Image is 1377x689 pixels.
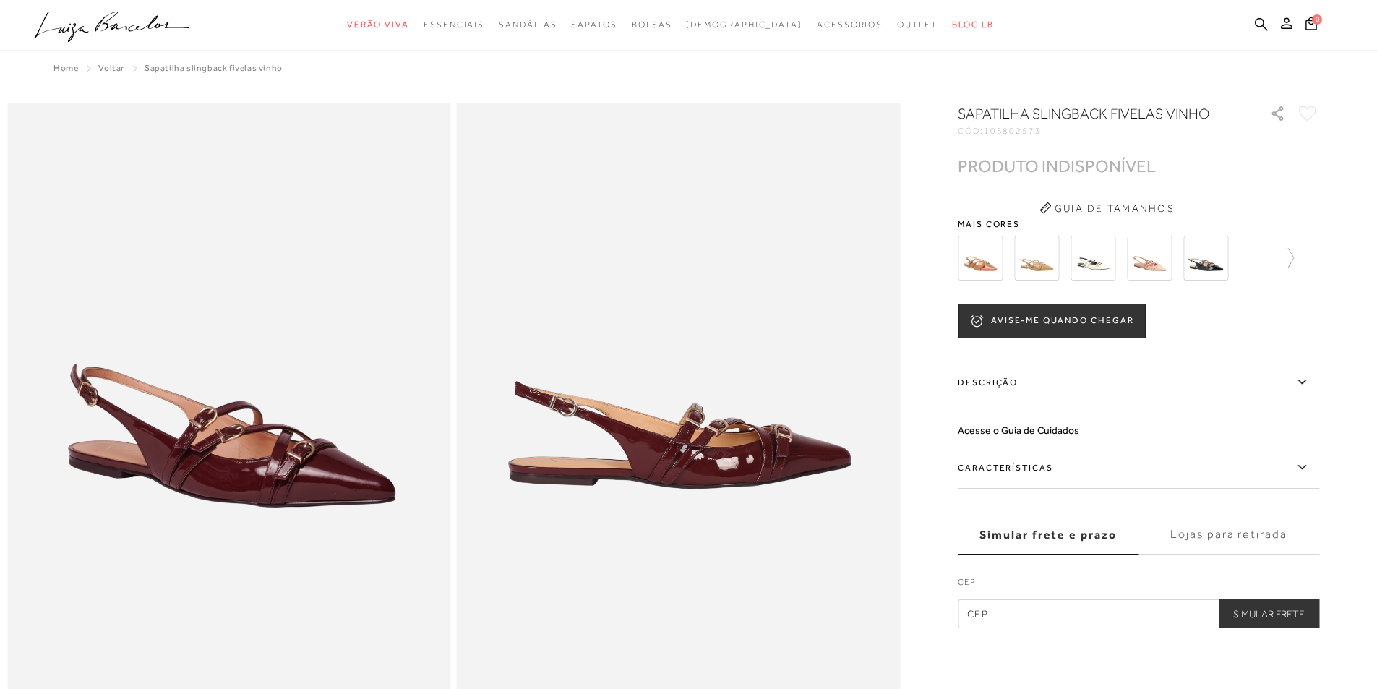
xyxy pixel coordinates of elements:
span: Sapatilha slingback fivelas vinho [145,63,283,73]
a: BLOG LB [952,12,994,38]
img: SAPATILHA SLINGBACK FIVELAS GELO [1071,236,1115,281]
button: Guia de Tamanhos [1034,197,1179,220]
a: Acesse o Guia de Cuidados [958,424,1079,436]
span: Outlet [897,20,938,30]
a: noSubCategoriesText [632,12,672,38]
span: 0 [1312,14,1322,25]
img: SAPATILHA SLINGBACK FIVELAS BEGE ARGILA [1014,236,1059,281]
button: 0 [1301,16,1321,35]
label: CEP [958,575,1319,596]
a: Home [53,63,78,73]
a: noSubCategoriesText [347,12,409,38]
a: Voltar [98,63,124,73]
input: CEP [958,599,1319,628]
label: Características [958,447,1319,489]
span: Verão Viva [347,20,409,30]
div: PRODUTO INDISPONÍVEL [958,158,1156,174]
span: Bolsas [632,20,672,30]
span: Acessórios [817,20,883,30]
a: noSubCategoriesText [897,12,938,38]
span: Sandálias [499,20,557,30]
span: Sapatos [571,20,617,30]
button: Simular Frete [1219,599,1319,628]
label: Simular frete e prazo [958,515,1138,555]
span: BLOG LB [952,20,994,30]
label: Descrição [958,361,1319,403]
a: noSubCategoriesText [424,12,484,38]
button: AVISE-ME QUANDO CHEGAR [958,304,1146,338]
img: SAPATILHA SLINGBACK FIVELAS NATA [1127,236,1172,281]
div: CÓD: [958,127,1247,135]
a: noSubCategoriesText [686,12,802,38]
a: noSubCategoriesText [499,12,557,38]
span: 105802573 [984,126,1042,136]
span: Essenciais [424,20,484,30]
a: noSubCategoriesText [817,12,883,38]
img: SAPATILHA SLINGBACK FIVELAS PRETO [1183,236,1228,281]
span: [DEMOGRAPHIC_DATA] [686,20,802,30]
a: noSubCategoriesText [571,12,617,38]
span: Mais cores [958,220,1319,228]
img: SAPATILHA SLINGBACK EM HOLOGRÁFICO ROSA [958,236,1003,281]
h1: Sapatilha slingback fivelas vinho [958,103,1229,124]
label: Lojas para retirada [1138,515,1319,555]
